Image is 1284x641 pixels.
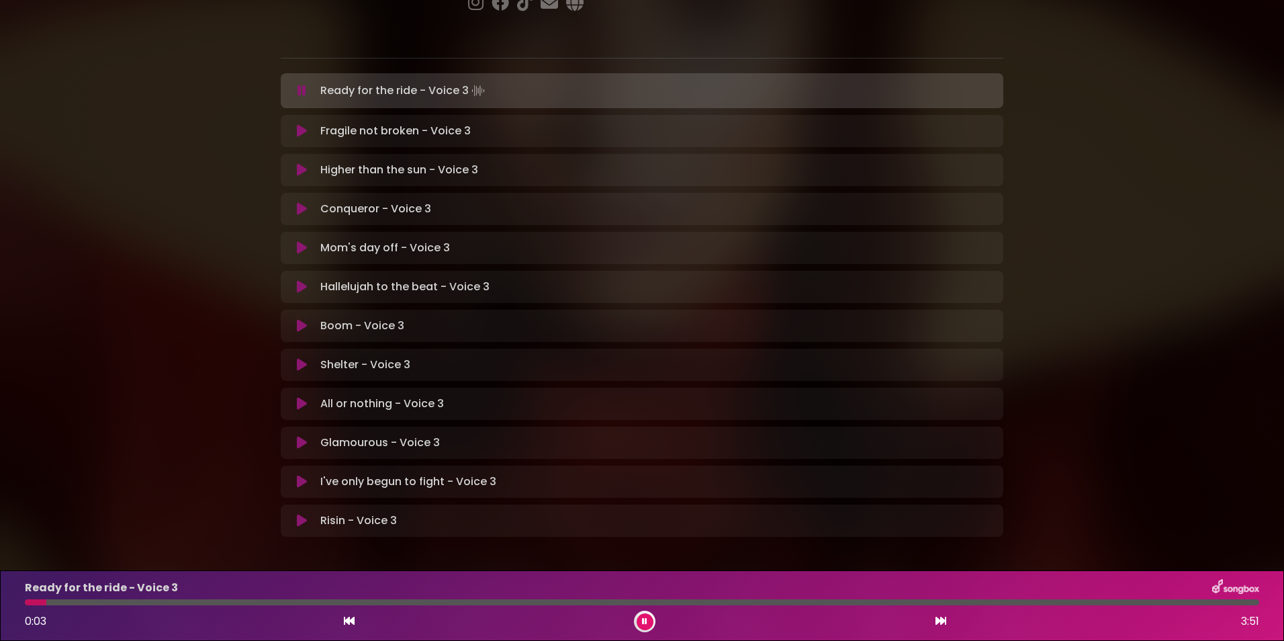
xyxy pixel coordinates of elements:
p: Mom's day off - Voice 3 [320,240,450,256]
p: I've only begun to fight - Voice 3 [320,474,496,490]
p: Risin - Voice 3 [320,513,397,529]
img: songbox-logo-white.png [1212,579,1259,597]
img: waveform4.gif [469,81,488,100]
p: Glamourous - Voice 3 [320,435,440,451]
p: Boom - Voice 3 [320,318,404,334]
p: Fragile not broken - Voice 3 [320,123,471,139]
p: Ready for the ride - Voice 3 [25,580,178,596]
p: Higher than the sun - Voice 3 [320,162,478,178]
p: Ready for the ride - Voice 3 [320,81,488,100]
p: Hallelujah to the beat - Voice 3 [320,279,490,295]
p: Conqueror - Voice 3 [320,201,431,217]
p: All or nothing - Voice 3 [320,396,444,412]
p: Shelter - Voice 3 [320,357,410,373]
